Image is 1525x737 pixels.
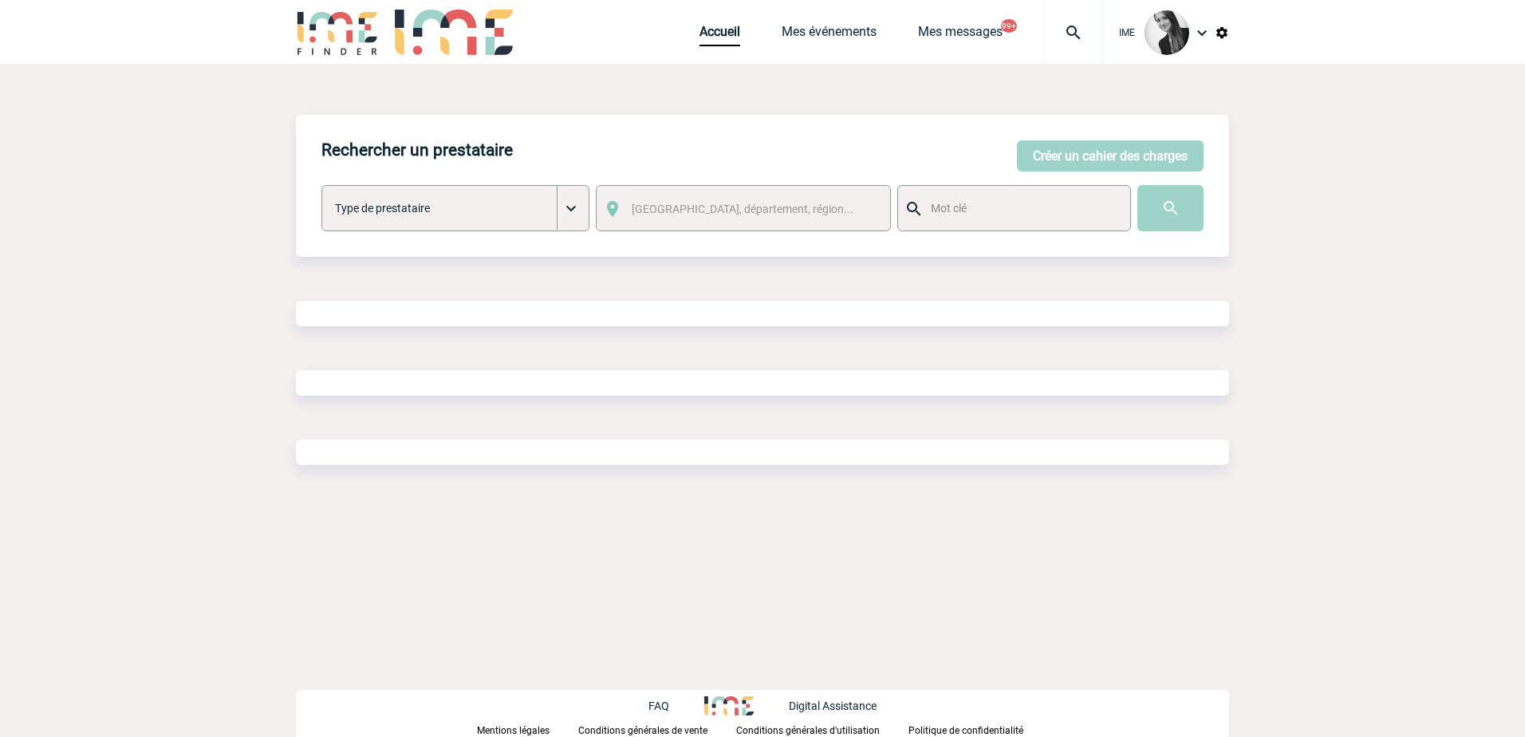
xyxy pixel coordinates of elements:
span: IME [1119,27,1135,38]
input: Submit [1137,185,1204,231]
a: Conditions générales de vente [578,722,736,737]
a: Mentions légales [477,722,578,737]
p: Conditions générales de vente [578,725,707,736]
a: FAQ [648,697,704,712]
img: 101050-0.jpg [1145,10,1189,55]
h4: Rechercher un prestataire [321,140,513,160]
a: Mes messages [918,24,1003,46]
a: Politique de confidentialité [908,722,1049,737]
span: [GEOGRAPHIC_DATA], département, région... [632,203,853,215]
a: Conditions générales d'utilisation [736,722,908,737]
p: Digital Assistance [789,700,877,712]
img: http://www.idealmeetingsevents.fr/ [704,696,754,715]
p: FAQ [648,700,669,712]
a: Mes événements [782,24,877,46]
img: IME-Finder [296,10,379,55]
a: Accueil [699,24,740,46]
p: Conditions générales d'utilisation [736,725,880,736]
p: Politique de confidentialité [908,725,1023,736]
button: 99+ [1001,19,1017,33]
p: Mentions légales [477,725,550,736]
input: Mot clé [927,198,1116,219]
